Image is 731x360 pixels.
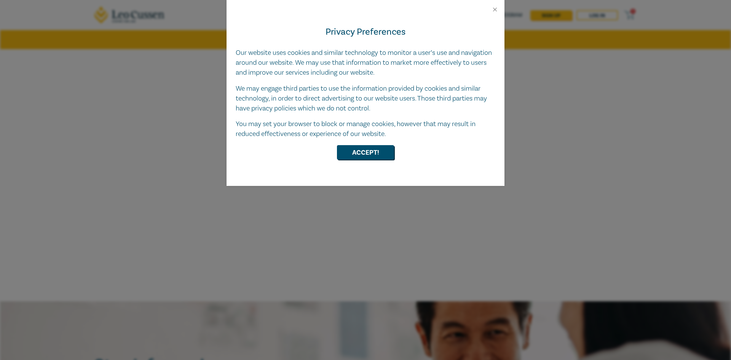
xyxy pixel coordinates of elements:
h4: Privacy Preferences [236,25,495,39]
p: Our website uses cookies and similar technology to monitor a user’s use and navigation around our... [236,48,495,78]
button: Close [492,6,498,13]
button: Accept! [337,145,394,160]
p: You may set your browser to block or manage cookies, however that may result in reduced effective... [236,119,495,139]
p: We may engage third parties to use the information provided by cookies and similar technology, in... [236,84,495,114]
